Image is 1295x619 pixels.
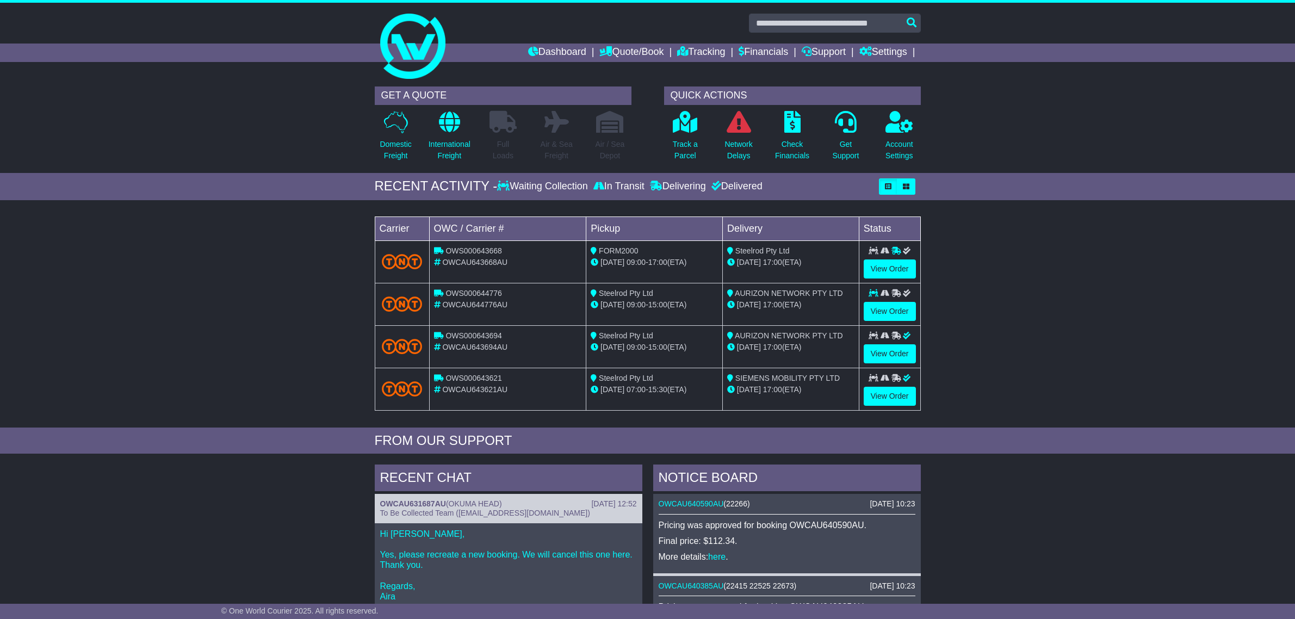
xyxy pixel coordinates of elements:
div: Delivering [647,181,709,193]
p: Final price: $112.34. [659,536,915,546]
span: [DATE] [600,385,624,394]
span: [DATE] [600,258,624,267]
span: 17:00 [648,258,667,267]
span: © One World Courier 2025. All rights reserved. [221,606,379,615]
div: (ETA) [727,384,854,395]
div: RECENT ACTIVITY - [375,178,498,194]
a: Quote/Book [599,44,664,62]
a: Tracking [677,44,725,62]
div: (ETA) [727,257,854,268]
a: View Order [864,302,916,321]
p: Hi [PERSON_NAME], Yes, please recreate a new booking. We will cancel this one here. Thank you. Re... [380,529,637,602]
p: Check Financials [775,139,809,162]
div: RECENT CHAT [375,465,642,494]
a: View Order [864,387,916,406]
div: [DATE] 12:52 [591,499,636,509]
p: Network Delays [724,139,752,162]
span: [DATE] [737,300,761,309]
p: Pricing was approved for booking OWCAU640385AU. [659,602,915,612]
div: [DATE] 10:23 [870,581,915,591]
div: [DATE] 10:23 [870,499,915,509]
a: OWCAU640385AU [659,581,724,590]
span: 15:00 [648,300,667,309]
span: 17:00 [763,343,782,351]
div: - (ETA) [591,299,718,311]
div: QUICK ACTIONS [664,86,921,105]
a: View Order [864,259,916,278]
a: Financials [739,44,788,62]
span: 15:00 [648,343,667,351]
td: Pickup [586,216,723,240]
div: NOTICE BOARD [653,465,921,494]
span: [DATE] [737,343,761,351]
div: ( ) [659,499,915,509]
a: CheckFinancials [774,110,810,168]
div: - (ETA) [591,257,718,268]
div: ( ) [380,499,637,509]
span: FORM2000 [599,246,638,255]
div: In Transit [591,181,647,193]
a: here [708,552,726,561]
span: OWCAU644776AU [442,300,507,309]
img: TNT_Domestic.png [382,381,423,396]
a: AccountSettings [885,110,914,168]
span: [DATE] [737,385,761,394]
span: OWCAU643668AU [442,258,507,267]
p: Air / Sea Depot [596,139,625,162]
a: OWCAU640590AU [659,499,724,508]
span: 09:00 [627,343,646,351]
p: Domestic Freight [380,139,411,162]
a: View Order [864,344,916,363]
span: [DATE] [600,300,624,309]
span: OWS000643668 [445,246,502,255]
span: OWS000644776 [445,289,502,298]
a: GetSupport [832,110,859,168]
span: [DATE] [600,343,624,351]
p: More details: . [659,552,915,562]
span: 09:00 [627,300,646,309]
div: (ETA) [727,342,854,353]
a: DomesticFreight [379,110,412,168]
span: 15:30 [648,385,667,394]
span: AURIZON NETWORK PTY LTD [735,331,843,340]
p: Get Support [832,139,859,162]
div: FROM OUR SUPPORT [375,433,921,449]
span: 22266 [726,499,747,508]
span: OWCAU643621AU [442,385,507,394]
a: OWCAU631687AU [380,499,446,508]
div: Delivered [709,181,763,193]
span: 17:00 [763,258,782,267]
span: 22415 22525 22673 [726,581,794,590]
img: TNT_Domestic.png [382,296,423,311]
a: Settings [859,44,907,62]
td: Status [859,216,920,240]
div: - (ETA) [591,384,718,395]
span: OKUMA HEAD [449,499,499,508]
a: Support [802,44,846,62]
span: Steelrod Pty Ltd [599,374,653,382]
p: Account Settings [885,139,913,162]
p: Air & Sea Freight [541,139,573,162]
p: Pricing was approved for booking OWCAU640590AU. [659,520,915,530]
span: OWCAU643694AU [442,343,507,351]
span: Steelrod Pty Ltd [735,246,790,255]
span: 07:00 [627,385,646,394]
a: Dashboard [528,44,586,62]
span: Steelrod Pty Ltd [599,289,653,298]
span: To Be Collected Team ([EMAIL_ADDRESS][DOMAIN_NAME]) [380,509,590,517]
span: 09:00 [627,258,646,267]
span: 17:00 [763,300,782,309]
div: (ETA) [727,299,854,311]
span: SIEMENS MOBILITY PTY LTD [735,374,840,382]
p: International Freight [429,139,470,162]
td: Delivery [722,216,859,240]
img: TNT_Domestic.png [382,339,423,354]
span: OWS000643621 [445,374,502,382]
td: Carrier [375,216,429,240]
span: OWS000643694 [445,331,502,340]
a: NetworkDelays [724,110,753,168]
div: Waiting Collection [497,181,590,193]
span: AURIZON NETWORK PTY LTD [735,289,843,298]
div: GET A QUOTE [375,86,631,105]
span: 17:00 [763,385,782,394]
